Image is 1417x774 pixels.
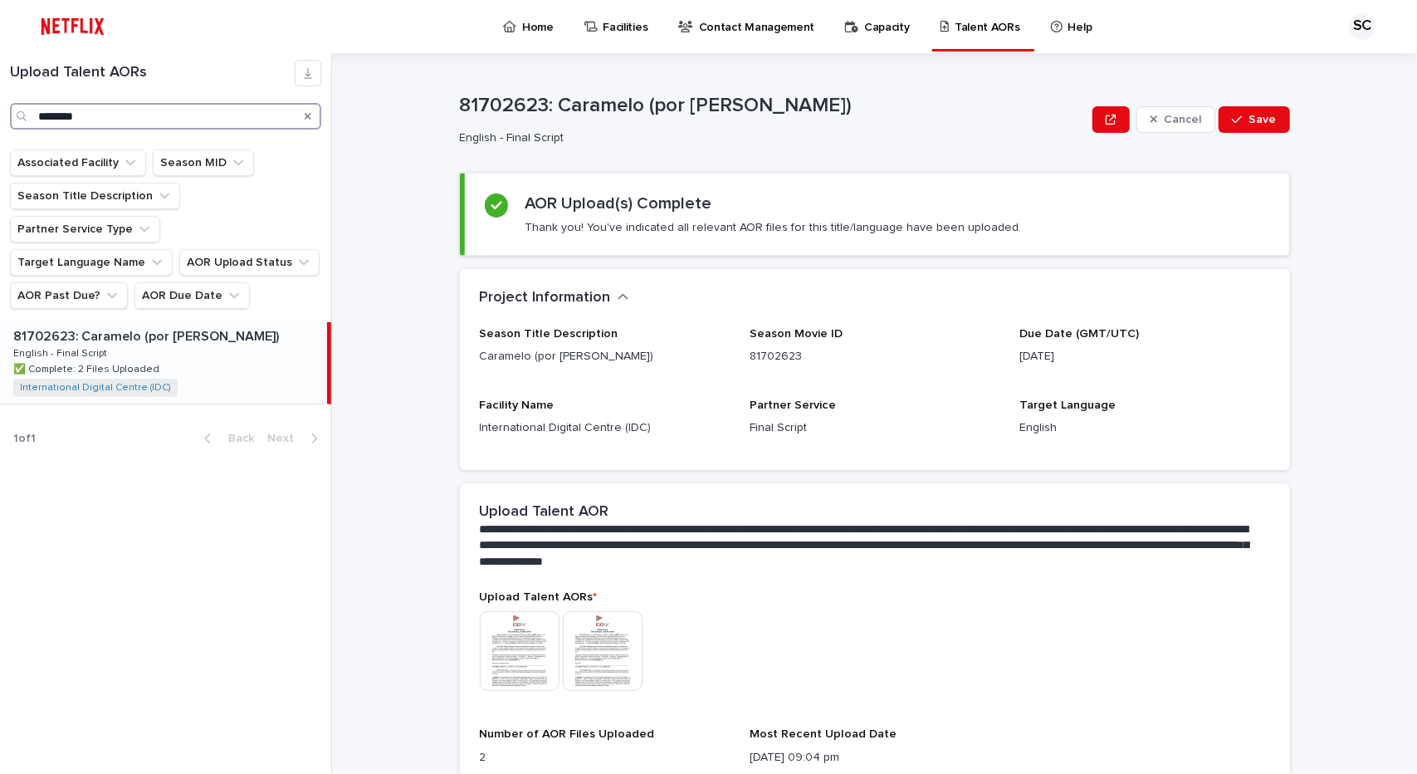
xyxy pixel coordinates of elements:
[480,728,655,740] span: Number of AOR Files Uploaded
[13,326,282,345] p: 81702623: Caramelo (por [PERSON_NAME])
[267,433,304,444] span: Next
[1019,399,1116,411] span: Target Language
[460,131,1080,145] p: English - Final Script
[1219,106,1289,133] button: Save
[134,282,250,309] button: AOR Due Date
[750,348,999,365] p: 81702623
[480,328,618,340] span: Season Title Description
[1019,348,1269,365] p: [DATE]
[480,399,555,411] span: Facility Name
[10,64,295,82] h1: Upload Talent AORs
[480,419,730,437] p: International Digital Centre (IDC)
[1019,419,1269,437] p: English
[13,360,163,375] p: ✅ Complete: 2 Files Uploaded
[10,149,146,176] button: Associated Facility
[1164,114,1201,125] span: Cancel
[10,249,173,276] button: Target Language Name
[460,94,1087,118] p: 81702623: Caramelo (por [PERSON_NAME])
[525,193,711,213] h2: AOR Upload(s) Complete
[13,345,110,360] p: English - Final Script
[10,282,128,309] button: AOR Past Due?
[750,728,897,740] span: Most Recent Upload Date
[480,289,611,307] h2: Project Information
[10,183,180,209] button: Season Title Description
[750,749,999,767] p: [DATE] 09:04 pm
[10,216,160,242] button: Partner Service Type
[480,503,609,522] h2: Upload Talent AOR
[20,382,171,394] a: International Digital Centre (IDC)
[750,419,999,437] p: Final Script
[480,749,730,767] p: 2
[10,103,321,130] input: Search
[33,10,112,43] img: ifQbXi3ZQGMSEF7WDB7W
[179,249,320,276] button: AOR Upload Status
[218,433,254,444] span: Back
[1019,328,1139,340] span: Due Date (GMT/UTC)
[1349,13,1375,40] div: SC
[1136,106,1216,133] button: Cancel
[480,591,598,603] span: Upload Talent AORs
[1249,114,1277,125] span: Save
[750,399,836,411] span: Partner Service
[261,431,331,446] button: Next
[191,431,261,446] button: Back
[525,220,1021,235] p: Thank you! You've indicated all relevant AOR files for this title/language have been uploaded.
[480,348,730,365] p: Caramelo (por [PERSON_NAME])
[750,328,843,340] span: Season Movie ID
[480,289,629,307] button: Project Information
[153,149,254,176] button: Season MID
